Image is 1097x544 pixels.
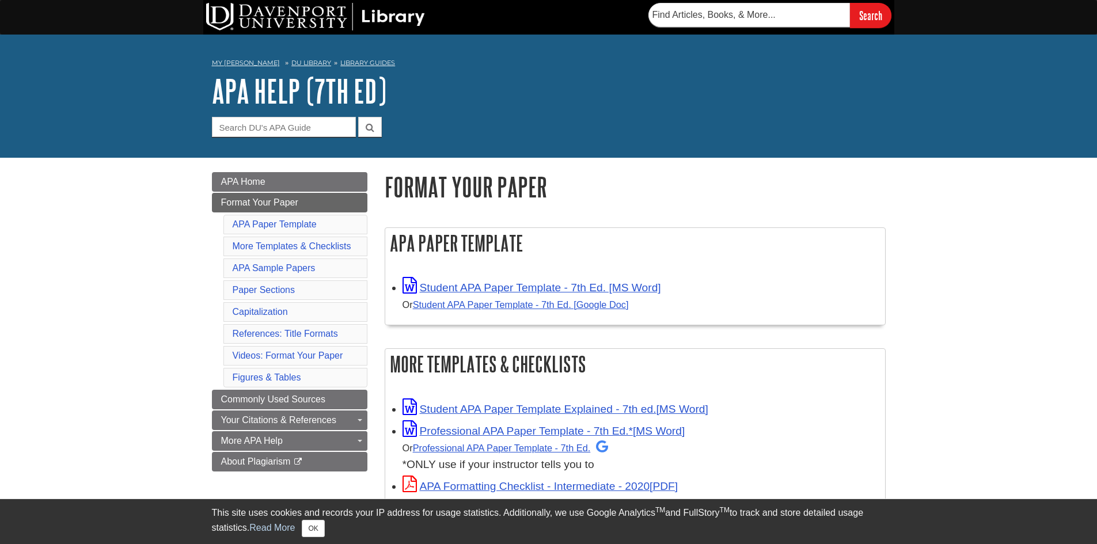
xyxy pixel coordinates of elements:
a: DU Library [291,59,331,67]
a: Link opens in new window [403,425,685,437]
a: More APA Help [212,431,367,451]
div: This site uses cookies and records your IP address for usage statistics. Additionally, we use Goo... [212,506,886,537]
span: APA Home [221,177,265,187]
a: Link opens in new window [403,281,661,294]
a: APA Paper Template [233,219,317,229]
a: Capitalization [233,307,288,317]
input: Find Articles, Books, & More... [648,3,850,27]
a: Your Citations & References [212,410,367,430]
small: Or [403,443,609,453]
span: Commonly Used Sources [221,394,325,404]
img: DU Library [206,3,425,31]
a: Link opens in new window [403,403,708,415]
a: References: Title Formats [233,329,338,338]
div: *ONLY use if your instructor tells you to [403,439,879,473]
a: APA Help (7th Ed) [212,73,386,109]
a: Figures & Tables [233,372,301,382]
span: Format Your Paper [221,197,298,207]
input: Search DU's APA Guide [212,117,356,137]
a: Paper Sections [233,285,295,295]
span: Your Citations & References [221,415,336,425]
sup: TM [720,506,730,514]
a: My [PERSON_NAME] [212,58,280,68]
span: More APA Help [221,436,283,446]
div: For 1st & 2nd year classes [403,495,879,512]
a: Format Your Paper [212,193,367,212]
span: About Plagiarism [221,456,291,466]
form: Searches DU Library's articles, books, and more [648,3,891,28]
a: Student APA Paper Template - 7th Ed. [Google Doc] [413,299,629,310]
a: About Plagiarism [212,452,367,471]
a: Read More [249,523,295,532]
input: Search [850,3,891,28]
button: Close [302,520,324,537]
a: Professional APA Paper Template - 7th Ed. [413,443,609,453]
a: APA Sample Papers [233,263,316,273]
h1: Format Your Paper [385,172,886,201]
a: APA Home [212,172,367,192]
a: Videos: Format Your Paper [233,351,343,360]
sup: TM [655,506,665,514]
h2: APA Paper Template [385,228,885,258]
a: Link opens in new window [403,480,678,492]
a: More Templates & Checklists [233,241,351,251]
i: This link opens in a new window [293,458,303,466]
small: Or [403,299,629,310]
nav: breadcrumb [212,55,886,74]
a: Library Guides [340,59,395,67]
a: Commonly Used Sources [212,390,367,409]
div: Guide Page Menu [212,172,367,471]
h2: More Templates & Checklists [385,349,885,379]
